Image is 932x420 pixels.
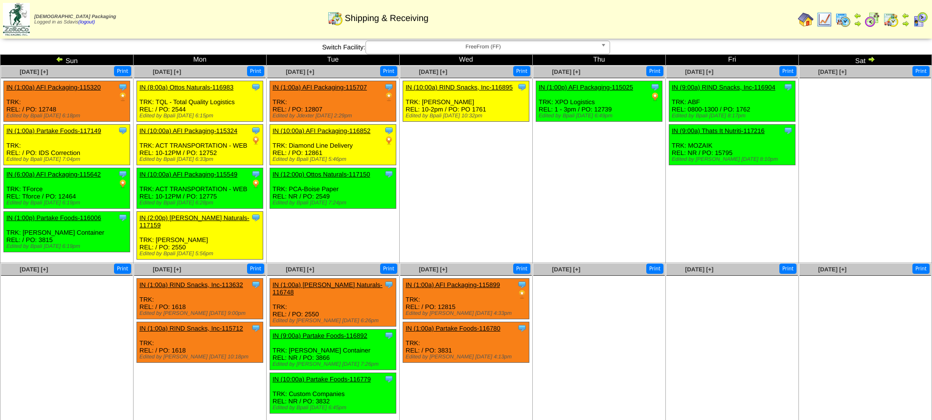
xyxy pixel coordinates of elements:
[513,264,530,274] button: Print
[134,55,267,66] td: Mon
[273,405,396,411] div: Edited by Bpali [DATE] 6:45pm
[3,3,30,36] img: zoroco-logo-small.webp
[384,169,394,179] img: Tooltip
[539,84,633,91] a: IN (1:00p) AFI Packaging-115025
[270,168,396,209] div: TRK: PCA-Boise Paper REL: NR / PO: 2549
[384,280,394,289] img: Tooltip
[817,12,832,27] img: line_graph.gif
[650,82,660,92] img: Tooltip
[403,279,529,319] div: TRK: REL: / PO: 12815
[4,168,130,209] div: TRK: TForce REL: Tforce / PO: 12464
[685,68,713,75] a: [DATE] [+]
[669,125,796,165] div: TRK: MOZAIK REL: NR / PO: 15795
[118,126,128,135] img: Tooltip
[779,264,796,274] button: Print
[270,125,396,165] div: TRK: Diamond Line Delivery REL: / PO: 12861
[270,81,396,122] div: TRK: REL: / PO: 12807
[783,82,793,92] img: Tooltip
[867,55,875,63] img: arrowright.gif
[370,41,597,53] span: FreeFrom (FF)
[345,13,429,23] span: Shipping & Receiving
[912,12,928,27] img: calendarcustomer.gif
[669,81,796,122] div: TRK: ABF REL: 0800-1300 / PO: 1762
[247,264,264,274] button: Print
[406,354,529,360] div: Edited by [PERSON_NAME] [DATE] 4:13pm
[114,66,131,76] button: Print
[286,266,314,273] a: [DATE] [+]
[139,200,263,206] div: Edited by Bpali [DATE] 6:28pm
[114,264,131,274] button: Print
[4,212,130,252] div: TRK: [PERSON_NAME] Container REL: / PO: 3815
[854,20,862,27] img: arrowright.gif
[552,266,580,273] span: [DATE] [+]
[646,66,663,76] button: Print
[883,12,899,27] img: calendarinout.gif
[384,126,394,135] img: Tooltip
[20,266,48,273] a: [DATE] [+]
[798,12,814,27] img: home.gif
[854,12,862,20] img: arrowleft.gif
[273,361,396,367] div: Edited by [PERSON_NAME] [DATE] 7:26pm
[273,84,367,91] a: IN (1:00a) AFI Packaging-115707
[380,264,397,274] button: Print
[20,68,48,75] a: [DATE] [+]
[273,376,371,383] a: IN (10:00a) Partake Foods-116779
[118,169,128,179] img: Tooltip
[912,264,930,274] button: Print
[153,68,181,75] a: [DATE] [+]
[251,135,261,145] img: PO
[270,373,396,414] div: TRK: Custom Companies REL: NR / PO: 3832
[672,156,795,162] div: Edited by [PERSON_NAME] [DATE] 8:10pm
[139,156,263,162] div: Edited by Bpali [DATE] 6:33pm
[517,82,527,92] img: Tooltip
[799,55,932,66] td: Sat
[902,20,909,27] img: arrowright.gif
[251,280,261,289] img: Tooltip
[270,279,396,327] div: TRK: REL: / PO: 2550
[273,113,396,119] div: Edited by Jdexter [DATE] 2:29pm
[270,330,396,370] div: TRK: [PERSON_NAME] Container REL: NR / PO: 3866
[783,126,793,135] img: Tooltip
[118,213,128,222] img: Tooltip
[273,127,370,134] a: IN (10:00a) AFI Packaging-116852
[419,266,447,273] a: [DATE] [+]
[384,92,394,102] img: PO
[139,127,237,134] a: IN (10:00a) AFI Packaging-115324
[251,213,261,222] img: Tooltip
[251,179,261,189] img: PO
[34,14,116,25] span: Logged in as Sdavis
[517,289,527,299] img: PO
[273,318,396,324] div: Edited by [PERSON_NAME] [DATE] 6:26pm
[0,55,134,66] td: Sun
[864,12,880,27] img: calendarblend.gif
[406,281,500,288] a: IN (1:00a) AFI Packaging-115899
[139,214,250,229] a: IN (2:00p) [PERSON_NAME] Naturals-117159
[6,156,130,162] div: Edited by Bpali [DATE] 7:04pm
[6,84,101,91] a: IN (1:00a) AFI Packaging-115320
[153,266,181,273] a: [DATE] [+]
[6,214,101,221] a: IN (1:00p) Partake Foods-116006
[34,14,116,20] span: [DEMOGRAPHIC_DATA] Packaging
[406,113,529,119] div: Edited by Bpali [DATE] 10:32pm
[533,55,666,66] td: Thu
[267,55,400,66] td: Tue
[139,251,263,257] div: Edited by Bpali [DATE] 5:56pm
[552,68,580,75] span: [DATE] [+]
[118,179,128,189] img: PO
[273,156,396,162] div: Edited by Bpali [DATE] 5:46pm
[4,125,130,165] div: TRK: REL: / PO: IDS Correction
[139,281,243,288] a: IN (1:00a) RIND Snacks, Inc-113632
[139,171,237,178] a: IN (10:00a) AFI Packaging-115549
[835,12,851,27] img: calendarprod.gif
[818,68,846,75] a: [DATE] [+]
[137,212,263,260] div: TRK: [PERSON_NAME] REL: / PO: 2550
[672,127,765,134] a: IN (9:00a) Thats It Nutriti-117216
[818,266,846,273] span: [DATE] [+]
